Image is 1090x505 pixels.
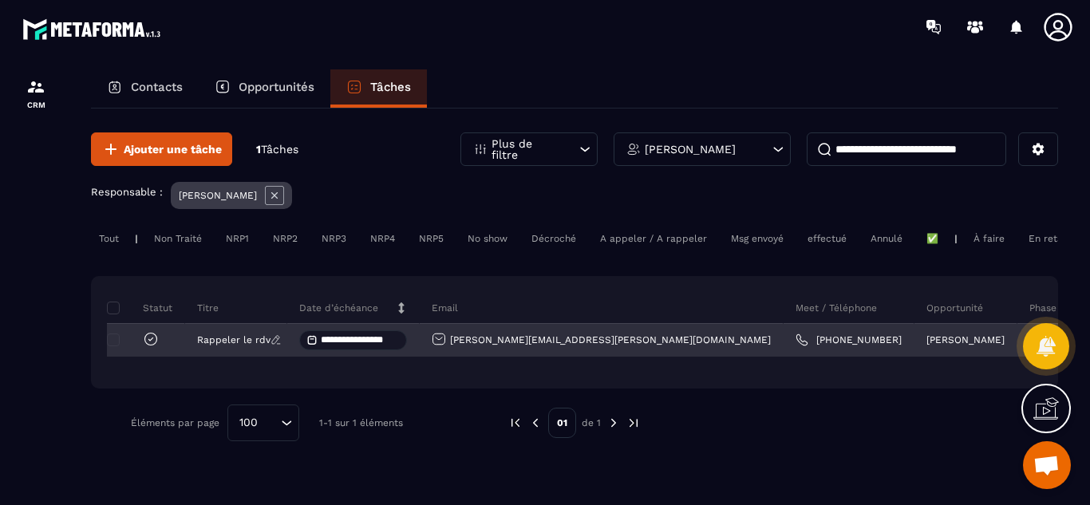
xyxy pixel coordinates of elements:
div: No show [460,229,515,248]
div: NRP5 [411,229,452,248]
p: [PERSON_NAME] [179,190,257,201]
p: | [954,233,958,244]
img: next [626,416,641,430]
p: Email [432,302,458,314]
span: Ajouter une tâche [124,141,222,157]
p: 1-1 sur 1 éléments [319,417,403,428]
p: 01 [548,408,576,438]
div: Ouvrir le chat [1023,441,1071,489]
div: En retard [1021,229,1081,248]
img: prev [528,416,543,430]
p: Éléments par page [131,417,219,428]
p: de 1 [582,416,601,429]
div: NRP2 [265,229,306,248]
p: CRM [4,101,68,109]
button: Ajouter une tâche [91,132,232,166]
span: Tâches [261,143,298,156]
div: Tout [91,229,127,248]
p: Plus de filtre [492,138,562,160]
p: Tâches [370,80,411,94]
a: formationformationCRM [4,65,68,121]
p: [PERSON_NAME] [926,334,1005,345]
div: effectué [800,229,855,248]
p: Statut [111,302,172,314]
input: Search for option [263,414,277,432]
img: formation [26,77,45,97]
p: Phase [1029,302,1056,314]
div: Msg envoyé [723,229,792,248]
p: 1 [256,142,298,157]
a: [PHONE_NUMBER] [796,333,902,346]
img: logo [22,14,166,44]
div: NRP3 [314,229,354,248]
p: Opportunité [926,302,983,314]
span: 100 [234,414,263,432]
div: ✅ [918,229,946,248]
p: [PERSON_NAME] [645,144,736,155]
div: NRP1 [218,229,257,248]
p: Titre [197,302,219,314]
a: Opportunités [199,69,330,108]
div: Non Traité [146,229,210,248]
p: | [135,233,138,244]
div: A appeler / A rappeler [592,229,715,248]
a: Tâches [330,69,427,108]
div: Search for option [227,404,299,441]
div: Décroché [523,229,584,248]
div: NRP4 [362,229,403,248]
p: Rappeler le rdv [197,334,271,345]
p: Opportunités [239,80,314,94]
p: Meet / Téléphone [796,302,877,314]
a: Contacts [91,69,199,108]
p: Contacts [131,80,183,94]
img: next [606,416,621,430]
p: Date d’échéance [299,302,378,314]
p: Responsable : [91,186,163,198]
div: À faire [966,229,1013,248]
img: prev [508,416,523,430]
div: Annulé [863,229,910,248]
